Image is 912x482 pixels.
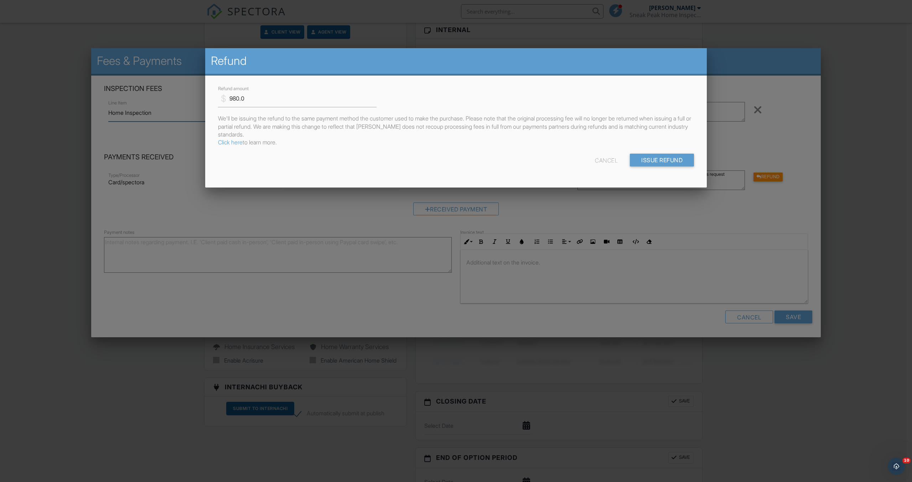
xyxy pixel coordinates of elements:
[218,114,694,147] p: We'll be issuing the refund to the same payment method the customer used to make the purchase. Pl...
[595,154,618,166] div: Cancel
[902,458,911,463] span: 10
[218,86,249,92] label: Refund amount
[630,154,694,166] input: Issue Refund
[888,458,905,475] iframe: Intercom live chat
[218,139,243,146] a: Click here
[221,93,226,105] div: $
[211,54,701,68] h2: Refund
